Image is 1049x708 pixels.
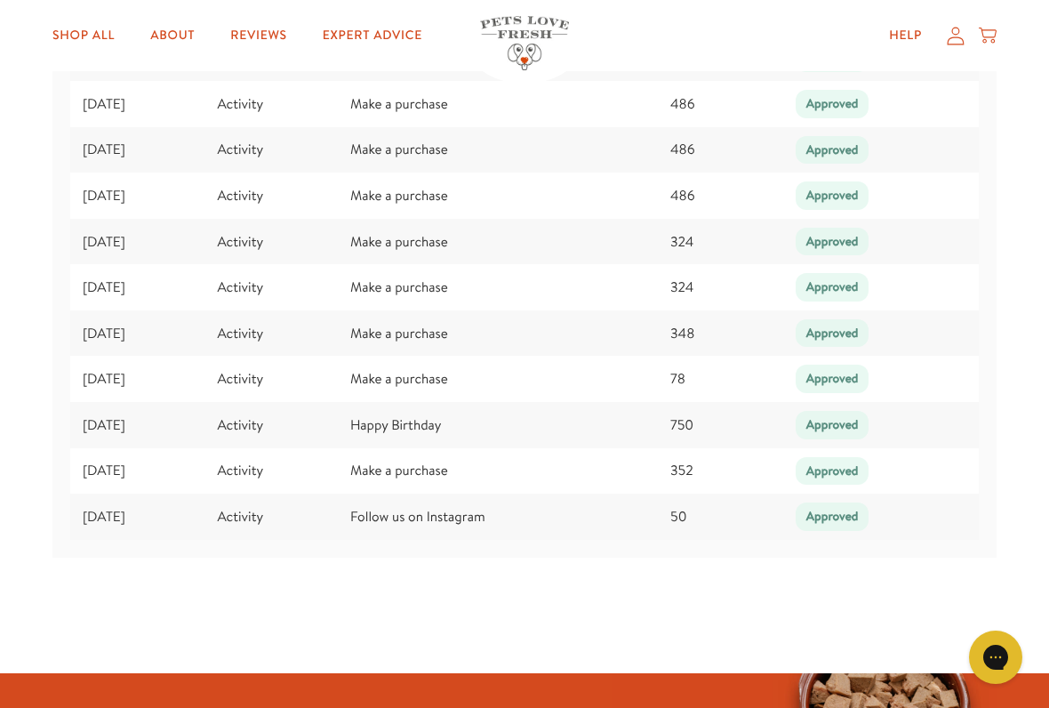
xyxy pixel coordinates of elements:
td: 324 [658,219,783,265]
div: Approved [796,90,869,118]
div: Approved [796,228,869,256]
td: Activity [204,264,337,310]
td: [DATE] [61,448,204,495]
td: Make a purchase [338,448,658,495]
iframe: Gorgias live chat messenger [960,624,1031,690]
td: 486 [658,173,783,219]
td: Make a purchase [338,356,658,402]
a: Help [875,18,936,53]
td: Make a purchase [338,127,658,173]
td: [DATE] [61,264,204,310]
td: Make a purchase [338,173,658,219]
td: 750 [658,402,783,448]
td: Activity [204,127,337,173]
td: Activity [204,448,337,495]
div: Approved [796,457,869,486]
td: [DATE] [61,219,204,265]
td: [DATE] [61,356,204,402]
td: Activity [204,310,337,357]
td: Activity [204,494,337,549]
td: Activity [204,219,337,265]
td: Activity [204,356,337,402]
td: 352 [658,448,783,495]
div: Approved [796,503,869,531]
a: Reviews [216,18,300,53]
div: Approved [796,411,869,439]
td: [DATE] [61,81,204,127]
a: About [136,18,209,53]
a: Expert Advice [308,18,436,53]
td: Activity [204,402,337,448]
div: Approved [796,365,869,393]
div: Approved [796,273,869,302]
td: Make a purchase [338,219,658,265]
td: Follow us on Instagram [338,494,658,549]
td: 78 [658,356,783,402]
td: [DATE] [61,494,204,549]
td: Make a purchase [338,310,658,357]
td: [DATE] [61,402,204,448]
div: Approved [796,319,869,348]
div: Approved [796,181,869,210]
td: [DATE] [61,310,204,357]
td: 50 [658,494,783,549]
td: [DATE] [61,173,204,219]
img: Pets Love Fresh [480,16,569,70]
td: Activity [204,81,337,127]
td: 486 [658,81,783,127]
td: Happy Birthday [338,402,658,448]
td: Make a purchase [338,264,658,310]
div: Approved [796,136,869,165]
td: Activity [204,173,337,219]
td: Make a purchase [338,81,658,127]
td: 324 [658,264,783,310]
a: Shop All [38,18,129,53]
td: 486 [658,127,783,173]
td: 348 [658,310,783,357]
td: [DATE] [61,127,204,173]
